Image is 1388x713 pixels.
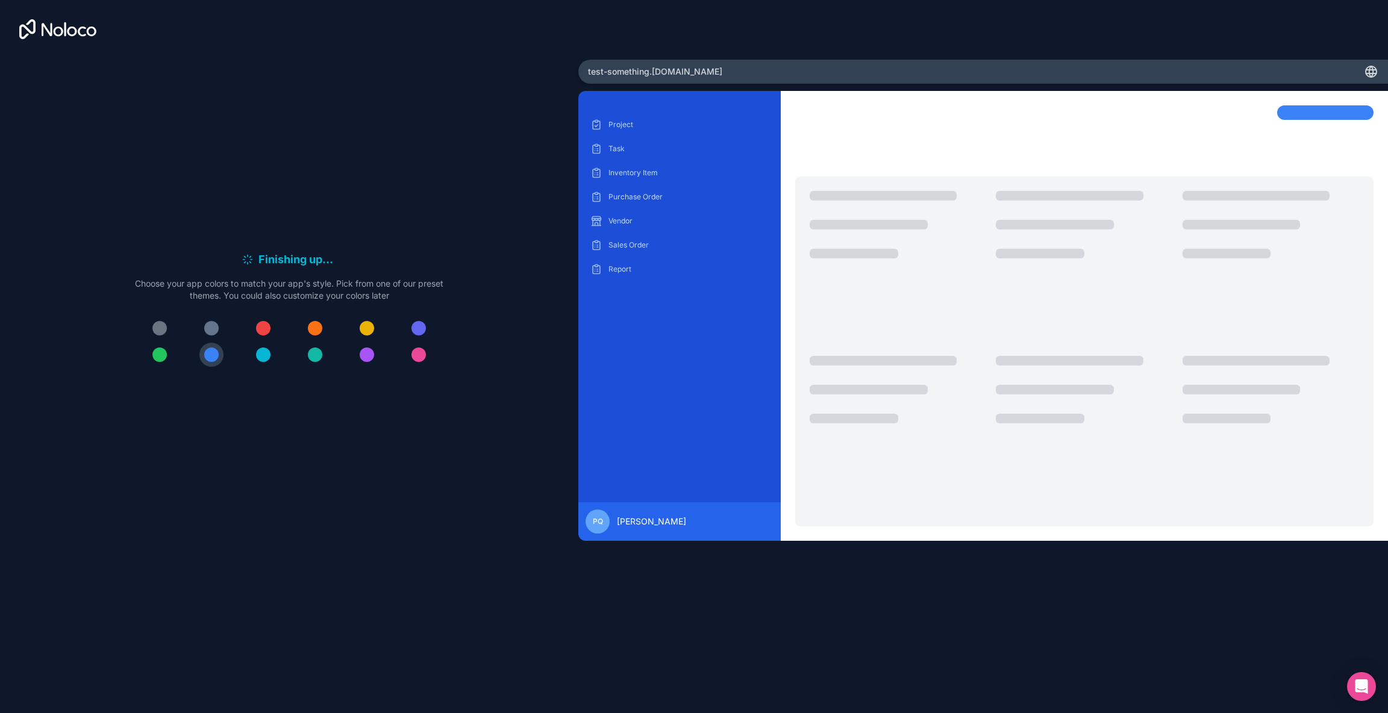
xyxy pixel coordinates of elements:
[258,251,337,268] h6: Finishing up
[588,66,722,78] span: test-something .[DOMAIN_NAME]
[608,240,769,250] p: Sales Order
[135,278,443,302] p: Choose your app colors to match your app's style. Pick from one of our preset themes. You could a...
[608,120,769,129] p: Project
[608,144,769,154] p: Task
[617,515,686,528] span: [PERSON_NAME]
[608,168,769,178] p: Inventory Item
[1347,672,1376,701] div: Open Intercom Messenger
[608,216,769,226] p: Vendor
[593,517,603,526] span: PQ
[588,115,771,493] div: scrollable content
[608,264,769,274] p: Report
[608,192,769,202] p: Purchase Order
